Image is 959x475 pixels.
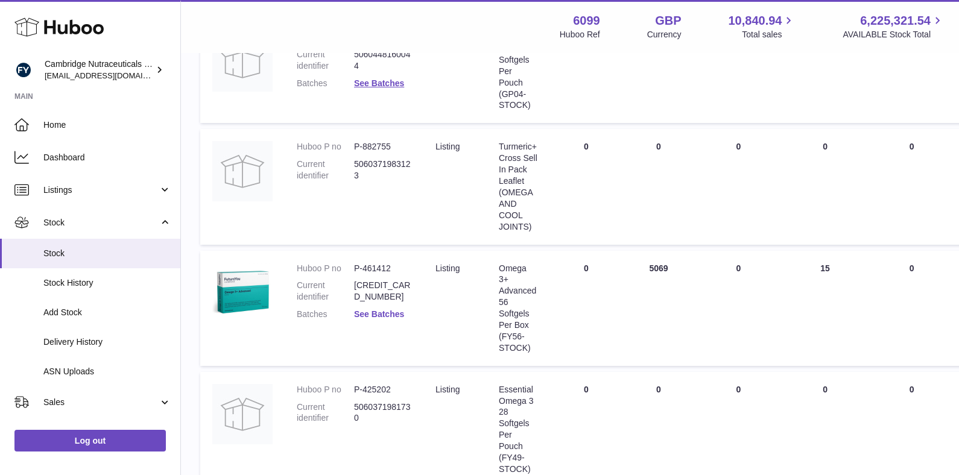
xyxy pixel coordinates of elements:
[43,336,171,348] span: Delivery History
[354,159,411,181] dd: 5060371983123
[212,141,273,201] img: product image
[728,13,782,29] span: 10,840.94
[622,251,695,366] td: 5069
[297,401,354,424] dt: Current identifier
[45,71,177,80] span: [EMAIL_ADDRESS][DOMAIN_NAME]
[695,251,782,366] td: 0
[435,385,460,394] span: listing
[910,142,914,151] span: 0
[550,129,622,244] td: 0
[354,280,411,303] dd: [CREDIT_CARD_NUMBER]
[43,152,171,163] span: Dashboard
[45,58,153,81] div: Cambridge Nutraceuticals Ltd
[297,263,354,274] dt: Huboo P no
[695,129,782,244] td: 0
[43,217,159,228] span: Stock
[43,366,171,377] span: ASN Uploads
[43,397,159,408] span: Sales
[212,31,273,92] img: product image
[297,159,354,181] dt: Current identifier
[499,31,538,111] div: Omega 28 Softgels Per Pouch (GP04-STOCK)
[354,384,411,395] dd: P-425202
[695,19,782,123] td: 0
[742,29,796,40] span: Total sales
[550,19,622,123] td: 0
[297,49,354,72] dt: Current identifier
[843,29,945,40] span: AVAILABLE Stock Total
[499,263,538,354] div: Omega 3+ Advanced 56 Softgels Per Box (FY56-STOCK)
[354,49,411,72] dd: 5060448160044
[43,119,171,131] span: Home
[782,251,868,366] td: 15
[297,309,354,320] dt: Batches
[43,248,171,259] span: Stock
[499,384,538,475] div: Essential Omega 3 28 Softgels Per Pouch (FY49-STOCK)
[297,384,354,395] dt: Huboo P no
[647,29,682,40] div: Currency
[14,61,33,79] img: huboo@camnutra.com
[910,263,914,273] span: 0
[622,19,695,123] td: 540
[14,430,166,451] a: Log out
[573,13,600,29] strong: 6099
[354,309,404,319] a: See Batches
[297,280,354,303] dt: Current identifier
[354,401,411,424] dd: 5060371981730
[860,13,931,29] span: 6,225,321.54
[43,307,171,318] span: Add Stock
[43,277,171,289] span: Stock History
[910,385,914,394] span: 0
[43,184,159,196] span: Listings
[655,13,681,29] strong: GBP
[560,29,600,40] div: Huboo Ref
[354,263,411,274] dd: P-461412
[212,263,273,323] img: product image
[435,142,460,151] span: listing
[354,141,411,153] dd: P-882755
[622,129,695,244] td: 0
[435,263,460,273] span: listing
[843,13,945,40] a: 6,225,321.54 AVAILABLE Stock Total
[550,251,622,366] td: 0
[499,141,538,232] div: Turmeric+ Cross Sell In Pack Leaflet (OMEGA AND COOL JOINTS)
[297,141,354,153] dt: Huboo P no
[782,129,868,244] td: 0
[728,13,796,40] a: 10,840.94 Total sales
[782,19,868,123] td: 0
[212,384,273,444] img: product image
[297,78,354,89] dt: Batches
[354,78,404,88] a: See Batches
